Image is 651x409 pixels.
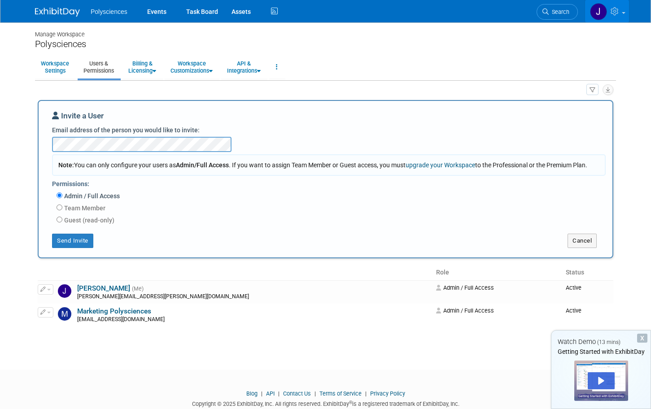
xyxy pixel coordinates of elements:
[588,372,615,389] div: Play
[35,8,80,17] img: ExhibitDay
[35,56,75,78] a: WorkspaceSettings
[266,390,275,397] a: API
[122,56,162,78] a: Billing &Licensing
[551,337,651,347] div: Watch Demo
[246,390,258,397] a: Blog
[566,307,581,314] span: Active
[78,56,120,78] a: Users &Permissions
[276,390,282,397] span: |
[58,161,587,169] span: You can only configure your users as . If you want to assign Team Member or Guest access, you mus...
[52,176,606,191] div: Permissions:
[436,307,494,314] span: Admin / Full Access
[77,293,430,300] div: [PERSON_NAME][EMAIL_ADDRESS][PERSON_NAME][DOMAIN_NAME]
[62,191,120,200] label: Admin / Full Access
[597,339,620,345] span: (13 mins)
[77,316,430,323] div: [EMAIL_ADDRESS][DOMAIN_NAME]
[176,161,229,169] span: Admin/Full Access
[52,234,93,248] button: Send Invite
[537,4,578,20] a: Search
[259,390,265,397] span: |
[165,56,218,78] a: WorkspaceCustomizations
[52,126,200,135] label: Email address of the person you would like to invite:
[551,347,651,356] div: Getting Started with ExhibitDay
[637,334,647,343] div: Dismiss
[370,390,405,397] a: Privacy Policy
[562,265,613,280] th: Status
[312,390,318,397] span: |
[132,286,144,292] span: (Me)
[77,307,151,315] a: Marketing Polysciences
[406,161,475,169] a: upgrade your Workspace
[35,22,616,39] div: Manage Workspace
[58,161,74,169] span: Note:
[549,9,569,15] span: Search
[52,110,599,126] div: Invite a User
[58,307,71,321] img: Marketing Polysciences
[590,3,607,20] img: Julianna Klepacki
[349,400,352,405] sup: ®
[91,8,127,15] span: Polysciences
[35,39,616,50] div: Polysciences
[433,265,563,280] th: Role
[58,284,71,298] img: Julianna Klepacki
[566,284,581,291] span: Active
[221,56,267,78] a: API &Integrations
[436,284,494,291] span: Admin / Full Access
[77,284,130,292] a: [PERSON_NAME]
[62,204,105,213] label: Team Member
[283,390,311,397] a: Contact Us
[319,390,362,397] a: Terms of Service
[568,234,597,248] button: Cancel
[363,390,369,397] span: |
[62,216,114,225] label: Guest (read-only)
